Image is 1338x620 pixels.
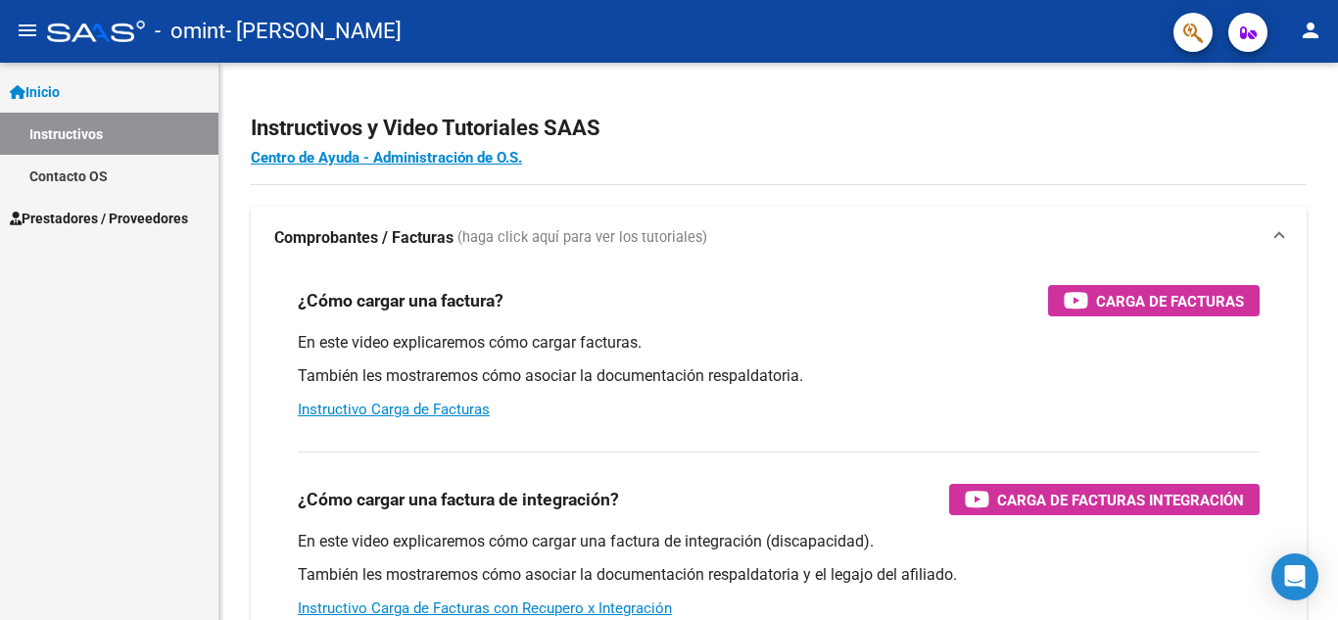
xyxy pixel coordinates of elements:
mat-expansion-panel-header: Comprobantes / Facturas (haga click aquí para ver los tutoriales) [251,207,1307,269]
h2: Instructivos y Video Tutoriales SAAS [251,110,1307,147]
span: Carga de Facturas Integración [997,488,1244,512]
p: En este video explicaremos cómo cargar una factura de integración (discapacidad). [298,531,1260,552]
span: (haga click aquí para ver los tutoriales) [457,227,707,249]
p: En este video explicaremos cómo cargar facturas. [298,332,1260,354]
a: Instructivo Carga de Facturas [298,401,490,418]
strong: Comprobantes / Facturas [274,227,454,249]
span: Prestadores / Proveedores [10,208,188,229]
span: Inicio [10,81,60,103]
div: Open Intercom Messenger [1271,553,1318,600]
button: Carga de Facturas Integración [949,484,1260,515]
p: También les mostraremos cómo asociar la documentación respaldatoria y el legajo del afiliado. [298,564,1260,586]
mat-icon: person [1299,19,1322,42]
span: - [PERSON_NAME] [225,10,402,53]
span: - omint [155,10,225,53]
p: También les mostraremos cómo asociar la documentación respaldatoria. [298,365,1260,387]
span: Carga de Facturas [1096,289,1244,313]
a: Instructivo Carga de Facturas con Recupero x Integración [298,599,672,617]
h3: ¿Cómo cargar una factura? [298,287,503,314]
mat-icon: menu [16,19,39,42]
a: Centro de Ayuda - Administración de O.S. [251,149,522,167]
button: Carga de Facturas [1048,285,1260,316]
h3: ¿Cómo cargar una factura de integración? [298,486,619,513]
